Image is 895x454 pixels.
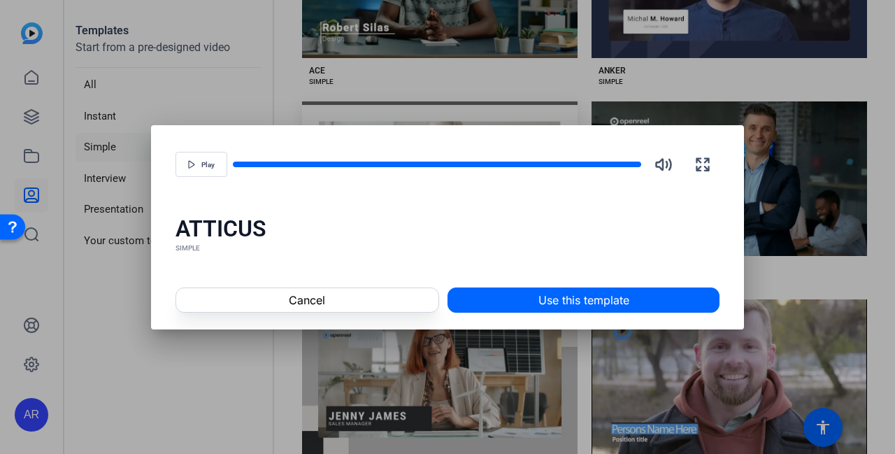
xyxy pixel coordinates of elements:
[447,288,719,313] button: Use this template
[176,288,439,313] button: Cancel
[686,148,719,181] button: Fullscreen
[201,161,215,169] span: Play
[538,292,629,308] span: Use this template
[176,215,720,243] div: ATTICUS
[176,152,227,177] button: Play
[289,292,325,308] span: Cancel
[176,243,720,254] div: SIMPLE
[647,148,680,181] button: Mute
